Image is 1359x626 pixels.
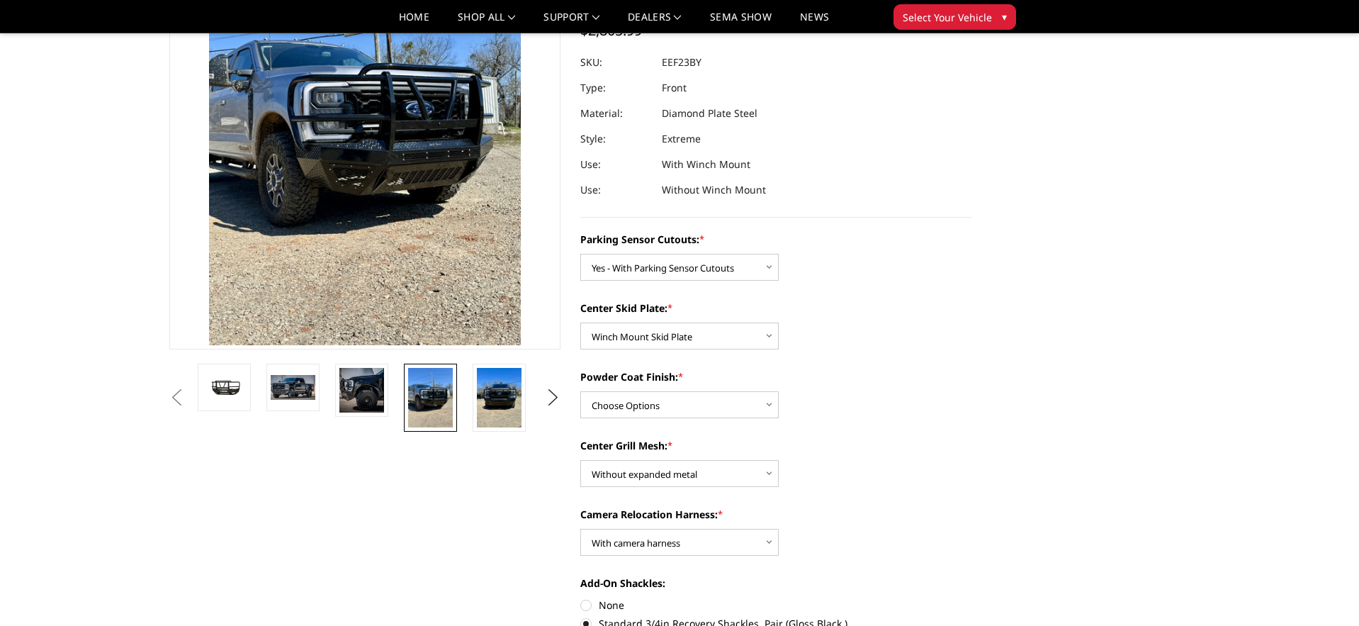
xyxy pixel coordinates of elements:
label: Center Skid Plate: [580,301,971,315]
dd: EEF23BY [662,50,701,75]
a: Dealers [628,12,682,33]
a: shop all [458,12,515,33]
dd: Diamond Plate Steel [662,101,757,126]
img: 2023-2025 Ford F250-350 - T2 Series - Extreme Front Bumper (receiver or winch) [477,368,521,427]
label: Powder Coat Finish: [580,369,971,384]
dd: Front [662,75,687,101]
img: 2023-2025 Ford F250-350 - T2 Series - Extreme Front Bumper (receiver or winch) [202,375,247,400]
dd: Without Winch Mount [662,177,766,203]
label: Add-On Shackles: [580,576,971,591]
button: Previous [166,387,187,408]
label: Parking Sensor Cutouts: [580,232,971,247]
dt: SKU: [580,50,651,75]
button: Select Your Vehicle [893,4,1016,30]
dt: Use: [580,152,651,177]
dt: Type: [580,75,651,101]
a: Support [543,12,599,33]
span: ▾ [1002,9,1007,24]
a: News [800,12,829,33]
a: SEMA Show [710,12,772,33]
img: 2023-2025 Ford F250-350 - T2 Series - Extreme Front Bumper (receiver or winch) [271,375,315,399]
img: 2023-2025 Ford F250-350 - T2 Series - Extreme Front Bumper (receiver or winch) [339,368,384,413]
dt: Material: [580,101,651,126]
label: None [580,598,971,613]
dt: Use: [580,177,651,203]
a: Home [399,12,429,33]
dt: Style: [580,126,651,152]
dd: Extreme [662,126,701,152]
button: Next [543,387,564,408]
img: 2023-2025 Ford F250-350 - T2 Series - Extreme Front Bumper (receiver or winch) [408,368,453,427]
label: Center Grill Mesh: [580,438,971,453]
label: Camera Relocation Harness: [580,507,971,522]
span: Select Your Vehicle [903,10,992,25]
dd: With Winch Mount [662,152,750,177]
